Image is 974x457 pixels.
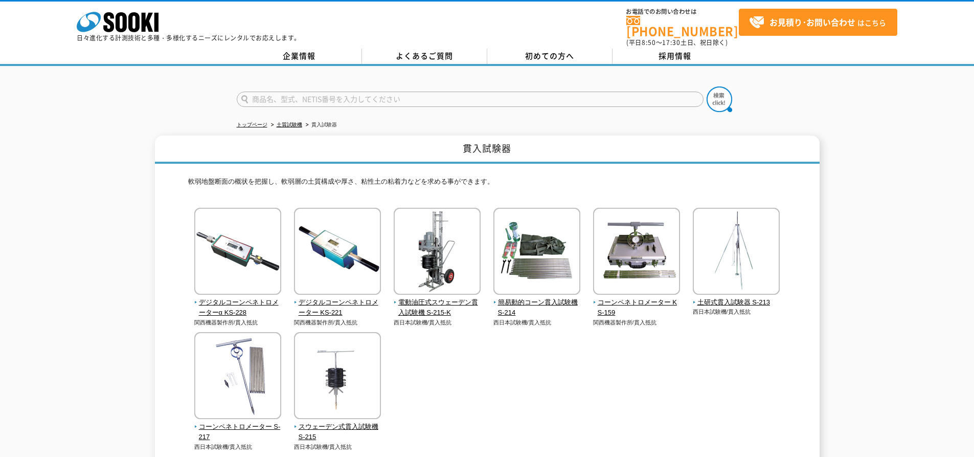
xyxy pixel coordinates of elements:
[693,208,780,297] img: 土研式貫入試験器 S-213
[155,136,820,164] h1: 貫入試験器
[194,422,282,443] span: コーンペネトロメーター S-217
[188,177,786,192] p: 軟弱地盤断面の概状を把握し、軟弱層の土質構成や厚さ、粘性土の粘着力などを求める事ができます。
[739,9,897,36] a: お見積り･お問い合わせはこちら
[626,9,739,15] span: お電話でのお問い合わせは
[493,297,581,319] span: 簡易動的コーン貫入試験機 S-214
[707,86,732,112] img: btn_search.png
[394,297,481,319] span: 電動油圧式スウェーデン貫入試験機 S-215-K
[394,288,481,318] a: 電動油圧式スウェーデン貫入試験機 S-215-K
[593,297,681,319] span: コーンペネトロメーター KS-159
[294,297,381,319] span: デジタルコーンペネトロメーター KS-221
[194,288,282,318] a: デジタルコーンペネトロメーターα KS-228
[493,208,580,297] img: 簡易動的コーン貫入試験機 S-214
[194,412,282,443] a: コーンペネトロメーター S-217
[194,297,282,319] span: デジタルコーンペネトロメーターα KS-228
[304,120,337,130] li: 貫入試験器
[294,443,381,451] p: 西日本試験機/貫入抵抗
[693,288,780,308] a: 土研式貫入試験器 S-213
[626,38,728,47] span: (平日 ～ 土日、祝日除く)
[487,49,613,64] a: 初めての方へ
[294,288,381,318] a: デジタルコーンペネトロメーター KS-221
[237,49,362,64] a: 企業情報
[237,92,704,107] input: 商品名、型式、NETIS番号を入力してください
[749,15,886,30] span: はこちら
[662,38,681,47] span: 17:30
[394,318,481,327] p: 西日本試験機/貫入抵抗
[525,50,574,61] span: 初めての方へ
[194,332,281,422] img: コーンペネトロメーター S-217
[593,208,680,297] img: コーンペネトロメーター KS-159
[613,49,738,64] a: 採用情報
[626,16,739,37] a: [PHONE_NUMBER]
[294,412,381,443] a: スウェーデン式貫入試験機 S-215
[493,288,581,318] a: 簡易動的コーン貫入試験機 S-214
[693,297,780,308] span: 土研式貫入試験器 S-213
[294,422,381,443] span: スウェーデン式貫入試験機 S-215
[277,122,302,127] a: 土質試験機
[362,49,487,64] a: よくあるご質問
[769,16,855,28] strong: お見積り･お問い合わせ
[693,308,780,316] p: 西日本試験機/貫入抵抗
[394,208,481,297] img: 電動油圧式スウェーデン貫入試験機 S-215-K
[194,208,281,297] img: デジタルコーンペネトロメーターα KS-228
[294,208,381,297] img: デジタルコーンペネトロメーター KS-221
[194,443,282,451] p: 西日本試験機/貫入抵抗
[294,318,381,327] p: 関西機器製作所/貫入抵抗
[194,318,282,327] p: 関西機器製作所/貫入抵抗
[642,38,656,47] span: 8:50
[593,318,681,327] p: 関西機器製作所/貫入抵抗
[493,318,581,327] p: 西日本試験機/貫入抵抗
[294,332,381,422] img: スウェーデン式貫入試験機 S-215
[77,35,301,41] p: 日々進化する計測技術と多種・多様化するニーズにレンタルでお応えします。
[593,288,681,318] a: コーンペネトロメーター KS-159
[237,122,267,127] a: トップページ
